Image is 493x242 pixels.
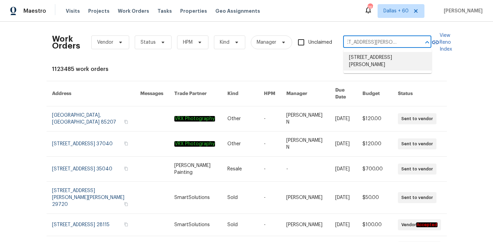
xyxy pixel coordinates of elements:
span: Work Orders [118,8,149,14]
button: Copy Address [123,221,129,228]
td: [PERSON_NAME] N [281,131,329,157]
th: Trade Partner [169,81,222,106]
span: Tasks [157,9,172,13]
span: Maestro [23,8,46,14]
td: Other [222,131,258,157]
td: Resale [222,157,258,182]
th: Manager [281,81,329,106]
a: View Reno Index [431,32,452,53]
td: - [258,157,281,182]
button: Copy Address [123,119,129,125]
td: [PERSON_NAME] Painting [169,157,222,182]
th: Status [392,81,446,106]
td: [PERSON_NAME] N [281,106,329,131]
input: Enter in an address [343,37,412,48]
td: - [258,131,281,157]
th: HPM [258,81,281,106]
td: SmartSolutions [169,214,222,236]
div: 1123485 work orders [52,66,441,73]
span: Vendor [97,39,113,46]
td: - [281,157,329,182]
span: Kind [220,39,229,46]
span: [PERSON_NAME] [441,8,483,14]
th: Kind [222,81,258,106]
th: Due Date [330,81,357,106]
td: SmartSolutions [169,182,222,214]
h2: Work Orders [52,35,80,49]
span: Dallas + 60 [383,8,409,14]
span: Manager [257,39,276,46]
th: Address [47,81,135,106]
button: Copy Address [123,140,129,147]
span: HPM [183,39,193,46]
th: Messages [135,81,169,106]
span: Visits [66,8,80,14]
span: Projects [88,8,110,14]
td: Sold [222,214,258,236]
th: Budget [357,81,392,106]
td: - [258,182,281,214]
span: Properties [180,8,207,14]
td: Sold [222,182,258,214]
button: Close [422,38,432,47]
div: 769 [368,4,372,11]
td: - [258,106,281,131]
span: Unclaimed [308,39,332,46]
li: [STREET_ADDRESS][PERSON_NAME] [343,52,432,71]
span: Status [141,39,156,46]
button: Copy Address [123,166,129,172]
td: [PERSON_NAME] [281,182,329,214]
button: Copy Address [123,201,129,207]
td: [PERSON_NAME] [281,214,329,236]
span: Geo Assignments [215,8,260,14]
td: - [258,214,281,236]
td: Other [222,106,258,131]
